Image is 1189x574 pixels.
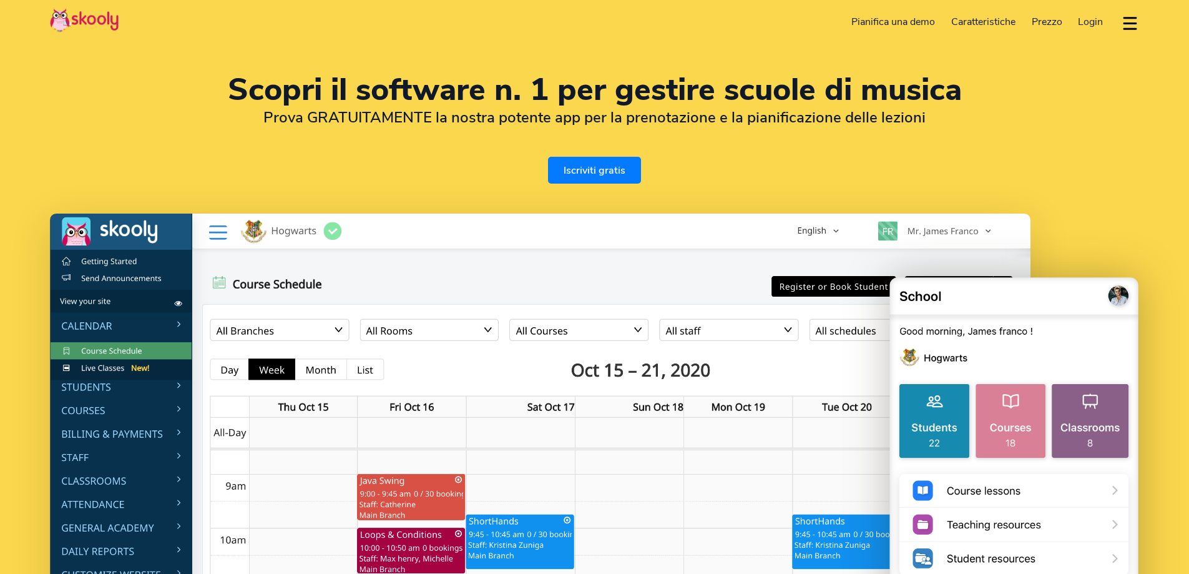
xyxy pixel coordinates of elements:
[1070,12,1111,32] a: Login
[548,157,641,184] a: Iscriviti gratis
[844,12,944,32] a: Pianifica una demo
[1078,15,1103,29] span: Login
[50,75,1139,105] h1: Scopri il software n. 1 per gestire scuole di musica
[943,12,1024,32] a: Caratteristiche
[1024,12,1070,32] a: Prezzo
[50,8,119,32] img: Skooly
[1032,15,1062,29] span: Prezzo
[1121,9,1139,37] button: dropdown menu
[50,108,1139,127] h2: Prova GRATUITAMENTE la nostra potente app per la prenotazione e la pianificazione delle lezioni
